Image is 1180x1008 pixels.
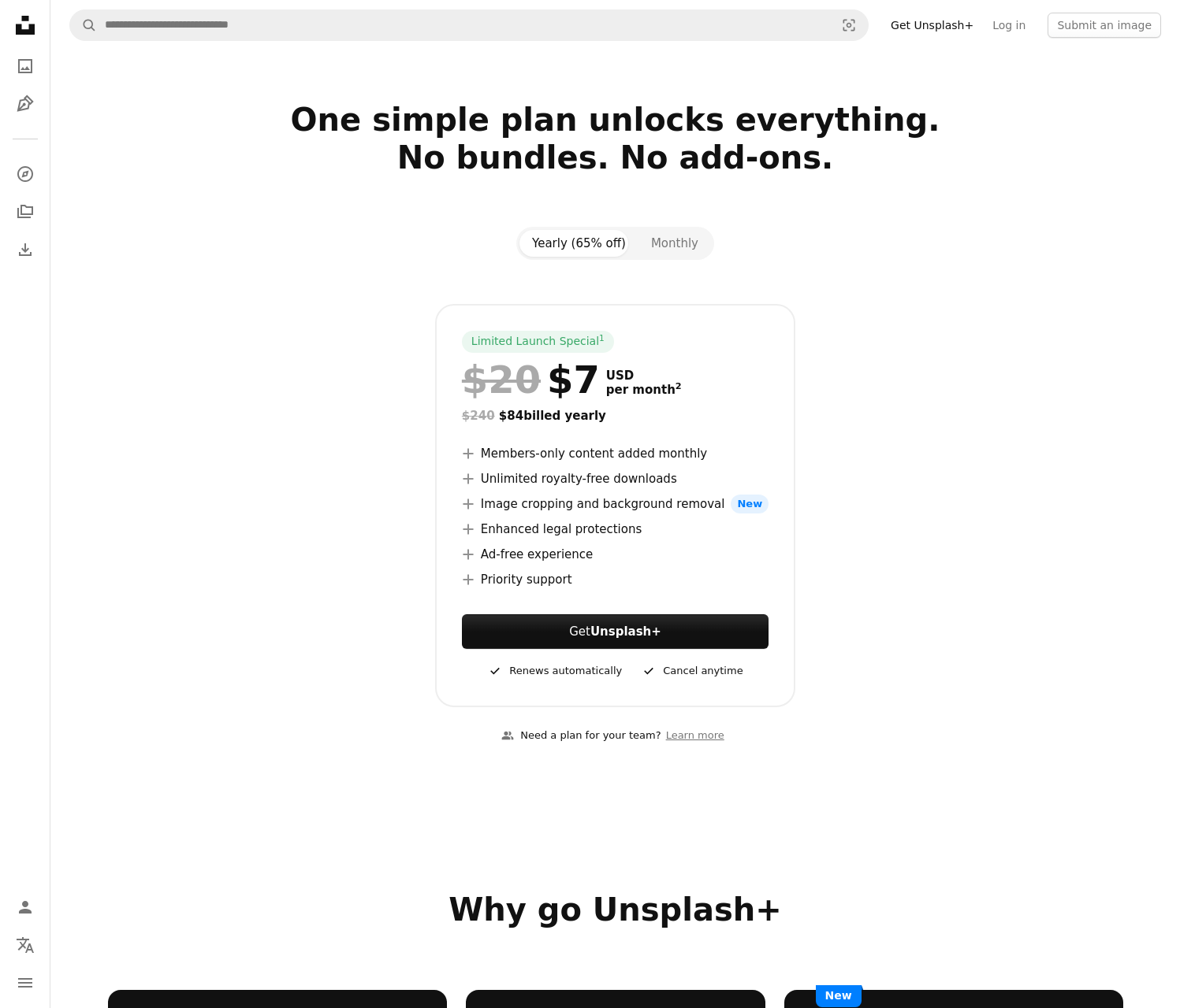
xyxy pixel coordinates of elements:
[462,444,769,463] li: Members-only content added monthly
[9,234,41,265] a: Download History
[462,614,769,649] button: GetUnsplash+
[9,967,41,999] button: Menu
[462,495,769,513] li: Image cropping and background removal
[501,728,661,744] div: Need a plan for your team?
[816,985,862,1007] span: New
[519,230,638,257] button: Yearly (65% off)
[881,13,983,38] a: Get Unsplash+
[9,891,41,923] a: Log in / Sign up
[462,406,769,425] div: $84 billed yearly
[672,383,685,397] a: 2
[462,570,769,589] li: Priority support
[676,381,682,391] sup: 2
[661,723,729,749] a: Learn more
[487,661,622,680] div: Renews automatically
[462,520,769,539] li: Enhanced legal protections
[606,369,682,383] span: USD
[462,409,495,423] span: $240
[9,50,41,82] a: Photos
[983,13,1035,38] a: Log in
[462,359,541,400] span: $20
[590,624,661,639] strong: Unsplash+
[108,891,1123,928] h2: Why go Unsplash+
[731,495,769,513] span: New
[108,101,1123,214] h2: One simple plan unlocks everything. No bundles. No add-ons.
[599,333,605,343] sup: 1
[69,9,869,41] form: Find visuals sitewide
[830,10,868,40] button: Visual search
[462,331,614,353] div: Limited Launch Special
[9,196,41,228] a: Collections
[9,929,41,961] button: Language
[638,230,711,257] button: Monthly
[462,545,769,564] li: Ad-free experience
[462,469,769,488] li: Unlimited royalty-free downloads
[596,334,608,350] a: 1
[606,383,682,397] span: per month
[9,9,41,44] a: Home — Unsplash
[641,661,743,680] div: Cancel anytime
[1048,13,1161,38] button: Submit an image
[9,88,41,120] a: Illustrations
[9,158,41,190] a: Explore
[462,359,600,400] div: $7
[70,10,97,40] button: Search Unsplash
